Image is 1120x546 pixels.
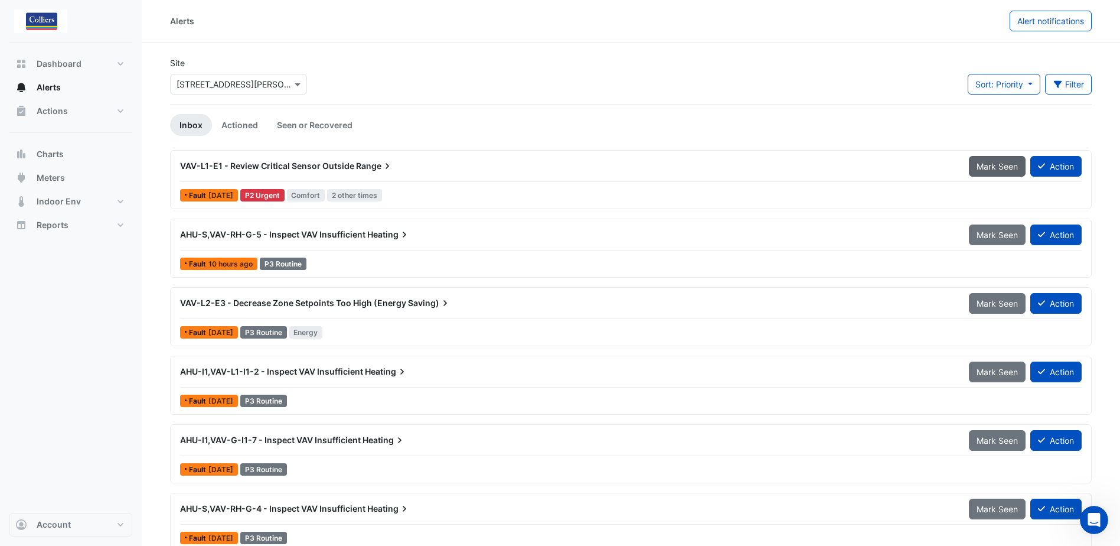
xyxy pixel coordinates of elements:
button: Filter [1045,74,1092,95]
button: Mark Seen [969,430,1026,451]
div: P3 Routine [260,258,306,270]
div: Alerts [170,15,194,27]
app-icon: Reports [15,219,27,231]
button: Mark Seen [969,156,1026,177]
a: Seen or Recovered [267,114,362,136]
span: Fri 05-Sep-2025 07:45 AEST [208,259,253,268]
span: Sort: Priority [975,79,1023,89]
span: Fault [189,329,208,336]
img: Company Logo [14,9,67,33]
app-icon: Actions [15,105,27,117]
button: Sort: Priority [968,74,1040,95]
app-icon: Meters [15,172,27,184]
button: Mark Seen [969,225,1026,245]
span: Heating [367,503,410,515]
span: AHU-S,VAV-RH-G-5 - Inspect VAV Insufficient [180,229,365,239]
button: Meters [9,166,132,190]
span: Fault [189,398,208,405]
button: Dashboard [9,52,132,76]
button: Mark Seen [969,499,1026,519]
div: P3 Routine [240,395,287,407]
a: Inbox [170,114,212,136]
span: Fault [189,466,208,473]
span: Dashboard [37,58,81,70]
span: Mark Seen [977,161,1018,171]
app-icon: Alerts [15,82,27,93]
span: Actions [37,105,68,117]
button: Mark Seen [969,362,1026,382]
span: Comfort [287,189,325,201]
a: Actioned [212,114,267,136]
span: Mark Seen [977,367,1018,377]
span: 2 other times [327,189,382,201]
app-icon: Dashboard [15,58,27,70]
span: Mark Seen [977,230,1018,240]
span: Heating [365,366,408,378]
button: Actions [9,99,132,123]
button: Mark Seen [969,293,1026,314]
span: Energy [289,326,323,339]
span: AHU-S,VAV-RH-G-4 - Inspect VAV Insufficient [180,503,365,513]
label: Site [170,57,185,69]
span: AHU-I1,VAV-L1-I1-2 - Inspect VAV Insufficient [180,366,363,376]
span: Meters [37,172,65,184]
div: P3 Routine [240,463,287,476]
span: Fri 29-Aug-2025 17:30 AEST [208,534,233,542]
span: Account [37,519,71,531]
app-icon: Indoor Env [15,196,27,207]
div: P3 Routine [240,326,287,339]
span: Fault [189,261,208,268]
button: Alert notifications [1010,11,1092,31]
button: Charts [9,142,132,166]
button: Reports [9,213,132,237]
button: Action [1030,430,1082,451]
app-icon: Charts [15,148,27,160]
span: Heating [367,229,410,240]
button: Action [1030,156,1082,177]
span: Heating [363,434,406,446]
span: Indoor Env [37,196,81,207]
div: P3 Routine [240,532,287,544]
iframe: Intercom live chat [1080,506,1108,534]
span: Mark Seen [977,298,1018,308]
span: VAV-L1-E1 - Review Critical Sensor Outside [180,161,354,171]
button: Action [1030,362,1082,382]
span: Charts [37,148,64,160]
span: Alerts [37,82,61,93]
span: Alert notifications [1017,16,1084,26]
button: Alerts [9,76,132,99]
button: Action [1030,225,1082,245]
span: VAV-L2-E3 - Decrease Zone Setpoints Too High (Energy [180,298,406,308]
button: Action [1030,499,1082,519]
span: Fault [189,192,208,199]
span: Mon 01-Sep-2025 07:45 AEST [208,465,233,474]
span: Tue 02-Sep-2025 07:45 AEST [208,396,233,405]
div: P2 Urgent [240,189,285,201]
button: Action [1030,293,1082,314]
span: Thu 04-Sep-2025 08:11 AEST [208,328,233,337]
button: Indoor Env [9,190,132,213]
span: Mark Seen [977,435,1018,446]
span: Reports [37,219,68,231]
span: Thu 04-Sep-2025 16:30 AEST [208,191,233,200]
span: Range [356,160,393,172]
span: Saving) [408,297,451,309]
span: Mark Seen [977,504,1018,514]
span: AHU-I1,VAV-G-I1-7 - Inspect VAV Insufficient [180,435,361,445]
button: Account [9,513,132,537]
span: Fault [189,535,208,542]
